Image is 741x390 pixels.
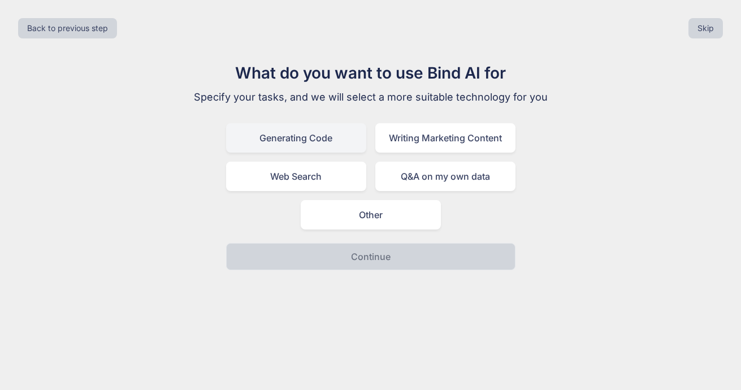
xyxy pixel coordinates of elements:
h1: What do you want to use Bind AI for [181,61,561,85]
div: Writing Marketing Content [375,123,515,153]
button: Back to previous step [18,18,117,38]
div: Other [301,200,441,229]
p: Specify your tasks, and we will select a more suitable technology for you [181,89,561,105]
p: Continue [351,250,391,263]
div: Web Search [226,162,366,191]
button: Skip [688,18,723,38]
button: Continue [226,243,515,270]
div: Q&A on my own data [375,162,515,191]
div: Generating Code [226,123,366,153]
